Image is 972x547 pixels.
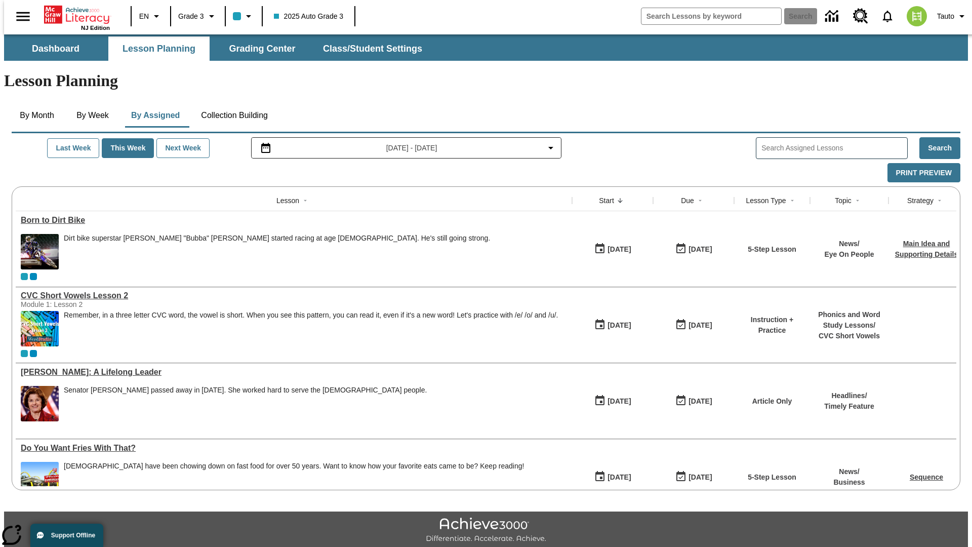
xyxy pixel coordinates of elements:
[193,103,276,128] button: Collection Building
[641,8,781,24] input: search field
[607,319,631,332] div: [DATE]
[81,25,110,31] span: NJ Edition
[229,7,259,25] button: Class color is light blue. Change class color
[607,471,631,484] div: [DATE]
[933,7,972,25] button: Profile/Settings
[815,331,883,341] p: CVC Short Vowels
[4,71,968,90] h1: Lesson Planning
[274,11,344,22] span: 2025 Auto Grade 3
[21,462,59,497] img: One of the first McDonald's stores, with the iconic red sign and golden arches.
[426,518,546,543] img: Achieve3000 Differentiate Accelerate Achieve
[21,368,567,377] a: Dianne Feinstein: A Lifelong Leader, Lessons
[688,471,712,484] div: [DATE]
[123,103,188,128] button: By Assigned
[64,234,490,243] div: Dirt bike superstar [PERSON_NAME] "Bubba" [PERSON_NAME] started racing at age [DEMOGRAPHIC_DATA]....
[108,36,210,61] button: Lesson Planning
[64,234,490,269] div: Dirt bike superstar James "Bubba" Stewart started racing at age 4. He's still going strong.
[847,3,874,30] a: Resource Center, Will open in new tab
[607,243,631,256] div: [DATE]
[614,194,626,207] button: Sort
[174,7,222,25] button: Grade: Grade 3, Select a grade
[607,395,631,408] div: [DATE]
[315,36,430,61] button: Class/Student Settings
[156,138,210,158] button: Next Week
[907,6,927,26] img: avatar image
[276,196,299,206] div: Lesson
[64,462,524,471] div: [DEMOGRAPHIC_DATA] have been chowing down on fast food for over 50 years. Want to know how your f...
[21,368,567,377] div: Dianne Feinstein: A Lifelong Leader
[4,36,431,61] div: SubNavbar
[819,3,847,30] a: Data Center
[919,137,960,159] button: Search
[672,392,715,411] button: 08/22/25: Last day the lesson can be accessed
[833,477,865,488] p: Business
[299,194,311,207] button: Sort
[256,142,557,154] button: Select the date range menu item
[30,524,103,547] button: Support Offline
[591,316,634,335] button: 08/22/25: First time the lesson was available
[21,216,567,225] div: Born to Dirt Bike
[752,396,792,407] p: Article Only
[64,462,524,497] div: Americans have been chowing down on fast food for over 50 years. Want to know how your favorite e...
[21,291,567,300] a: CVC Short Vowels Lesson 2, Lessons
[44,5,110,25] a: Home
[748,472,796,483] p: 5-Step Lesson
[51,532,95,539] span: Support Offline
[21,444,567,453] div: Do You Want Fries With That?
[21,216,567,225] a: Born to Dirt Bike, Lessons
[739,315,805,336] p: Instruction + Practice
[688,395,712,408] div: [DATE]
[672,467,715,487] button: 08/22/25: Last day the lesson can be accessed
[21,386,59,421] img: Senator Dianne Feinstein of California smiles with the U.S. flag behind her.
[688,243,712,256] div: [DATE]
[907,196,934,206] div: Strategy
[44,4,110,31] div: Home
[599,196,614,206] div: Start
[8,2,38,31] button: Open side menu
[21,350,28,357] div: Current Class
[786,194,798,207] button: Sort
[64,386,427,421] div: Senator Dianne Feinstein passed away in September 2023. She worked hard to serve the American peo...
[934,194,946,207] button: Sort
[135,7,167,25] button: Language: EN, Select a language
[824,401,874,412] p: Timely Feature
[30,350,37,357] div: OL 2025 Auto Grade 4
[874,3,901,29] a: Notifications
[12,103,62,128] button: By Month
[748,244,796,255] p: 5-Step Lesson
[688,319,712,332] div: [DATE]
[672,316,715,335] button: 08/22/25: Last day the lesson can be accessed
[761,141,907,155] input: Search Assigned Lessons
[21,273,28,280] div: Current Class
[30,273,37,280] div: OL 2025 Auto Grade 4
[5,36,106,61] button: Dashboard
[937,11,954,22] span: Tauto
[47,138,99,158] button: Last Week
[852,194,864,207] button: Sort
[139,11,149,22] span: EN
[815,309,883,331] p: Phonics and Word Study Lessons /
[591,240,634,259] button: 08/22/25: First time the lesson was available
[64,311,558,320] p: Remember, in a three letter CVC word, the vowel is short. When you see this pattern, you can read...
[694,194,706,207] button: Sort
[21,300,173,308] div: Module 1: Lesson 2
[901,3,933,29] button: Select a new avatar
[21,444,567,453] a: Do You Want Fries With That?, Lessons
[212,36,313,61] button: Grading Center
[824,390,874,401] p: Headlines /
[591,392,634,411] button: 08/22/25: First time the lesson was available
[386,143,437,153] span: [DATE] - [DATE]
[910,473,943,481] a: Sequence
[64,311,558,346] div: Remember, in a three letter CVC word, the vowel is short. When you see this pattern, you can read...
[21,311,59,346] img: CVC Short Vowels Lesson 2.
[545,142,557,154] svg: Collapse Date Range Filter
[746,196,786,206] div: Lesson Type
[4,34,968,61] div: SubNavbar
